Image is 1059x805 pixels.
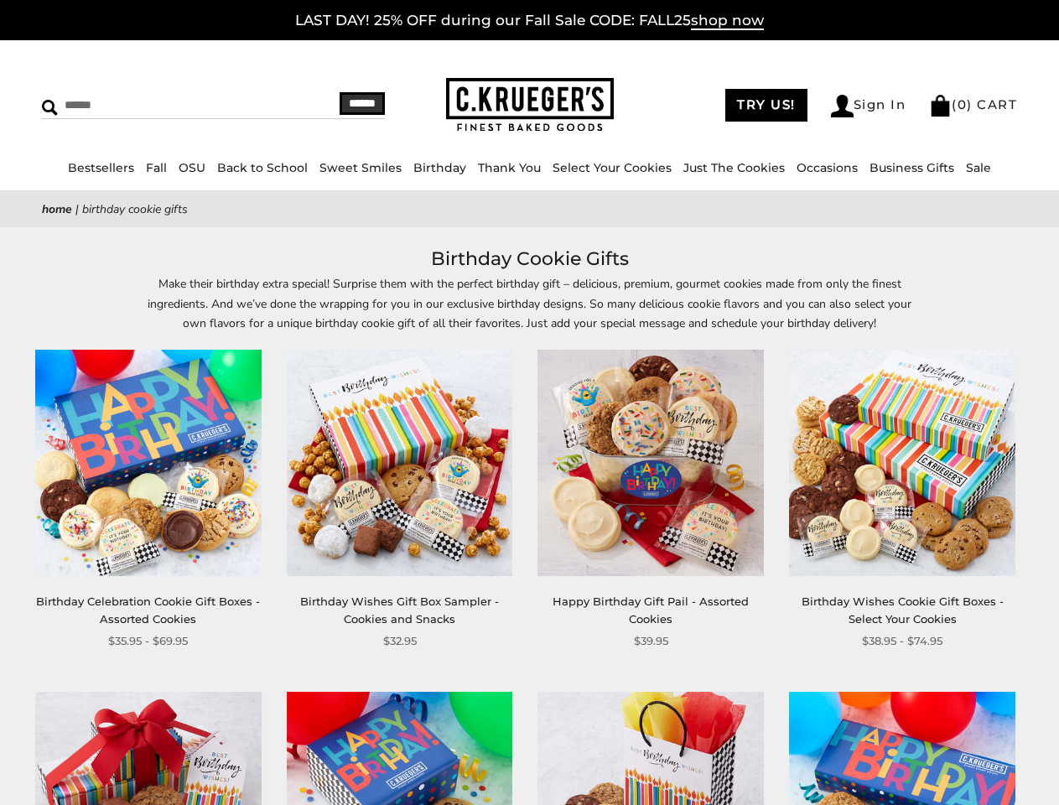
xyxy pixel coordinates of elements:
[75,201,79,217] span: |
[13,741,174,792] iframe: Sign Up via Text for Offers
[929,95,952,117] img: Bag
[553,595,749,626] a: Happy Birthday Gift Pail - Assorted Cookies
[870,160,954,175] a: Business Gifts
[42,100,58,116] img: Search
[383,632,417,650] span: $32.95
[446,78,614,132] img: C.KRUEGER'S
[179,160,205,175] a: OSU
[862,632,942,650] span: $38.95 - $74.95
[67,244,992,274] h1: Birthday Cookie Gifts
[725,89,807,122] a: TRY US!
[319,160,402,175] a: Sweet Smiles
[966,160,991,175] a: Sale
[42,200,1017,219] nav: breadcrumbs
[35,350,262,576] img: Birthday Celebration Cookie Gift Boxes - Assorted Cookies
[958,96,968,112] span: 0
[42,92,265,118] input: Search
[634,632,668,650] span: $39.95
[300,595,499,626] a: Birthday Wishes Gift Box Sampler - Cookies and Snacks
[42,201,72,217] a: Home
[929,96,1017,112] a: (0) CART
[82,201,188,217] span: Birthday Cookie Gifts
[217,160,308,175] a: Back to School
[295,12,764,30] a: LAST DAY! 25% OFF during our Fall Sale CODE: FALL25shop now
[144,274,916,332] p: Make their birthday extra special! Surprise them with the perfect birthday gift – delicious, prem...
[789,350,1015,576] img: Birthday Wishes Cookie Gift Boxes - Select Your Cookies
[683,160,785,175] a: Just The Cookies
[831,95,906,117] a: Sign In
[537,350,764,576] img: Happy Birthday Gift Pail - Assorted Cookies
[691,12,764,30] span: shop now
[478,160,541,175] a: Thank You
[831,95,854,117] img: Account
[413,160,466,175] a: Birthday
[36,595,260,626] a: Birthday Celebration Cookie Gift Boxes - Assorted Cookies
[146,160,167,175] a: Fall
[287,350,513,576] img: Birthday Wishes Gift Box Sampler - Cookies and Snacks
[108,632,188,650] span: $35.95 - $69.95
[802,595,1004,626] a: Birthday Wishes Cookie Gift Boxes - Select Your Cookies
[68,160,134,175] a: Bestsellers
[553,160,672,175] a: Select Your Cookies
[797,160,858,175] a: Occasions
